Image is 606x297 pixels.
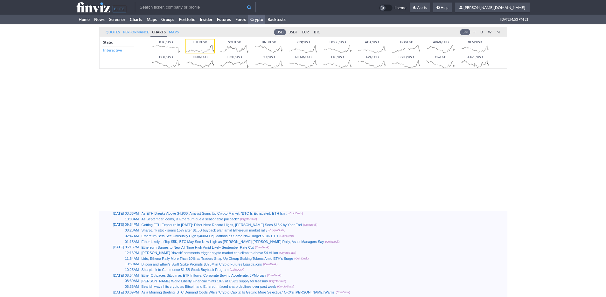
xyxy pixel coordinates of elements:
a: ADA/USD [357,39,387,53]
a: Charts [150,27,167,37]
a: BCH/USD [220,54,249,68]
span: (CoinDesk) [336,290,350,295]
td: 10:00AM [99,217,140,222]
a: Ether Outpaces Bitcoin as ETF Inflows, Corporate Buying Accelerate: JPMorgan [142,273,266,277]
a: BTC/USD [151,39,180,53]
a: Getting ETH Exposure in [DATE]: Ether Near Record Highs, [PERSON_NAME] Sees $15K by Year End [142,223,302,227]
a: Portfolio [177,15,198,24]
a: As September looms, is Ethereum due a seasonable pullback? [142,217,239,221]
td: 10:59AM [99,261,140,267]
a: News [92,15,107,24]
a: 5M [460,29,470,35]
span: OP/USD [427,54,455,59]
a: SOL/USD [220,39,249,53]
a: XRP/USD [289,39,318,53]
span: LINK/USD [186,54,214,59]
a: ETH/USD [185,39,215,53]
span: Theme [394,4,407,11]
td: 10:25AM [99,267,140,273]
a: H [470,29,478,35]
a: Backtests [265,15,288,24]
a: LTC/USD [323,54,352,68]
span: AAVE/USD [461,54,489,59]
span: (CoinDesk) [303,223,317,227]
a: Ethereum Bets See Unusually High $400M Liquidations as Some Now Target $10K ETH [142,234,278,238]
td: [DATE] 08:09PM [99,290,140,295]
a: Crypto [248,15,265,24]
a: Static [102,38,134,46]
span: APT/USD [358,54,386,59]
span: XRP/USD [289,39,317,45]
a: NEAR/USD [289,54,318,68]
td: 02:47AM [99,233,140,239]
a: Groups [159,15,177,24]
span: [DATE] 4:53 PM ET [500,15,528,24]
span: (CoinDesk) [294,256,309,261]
td: [DATE] 09:34PM [99,222,140,228]
td: 06:36AM [99,284,140,290]
a: [PERSON_NAME] ‘dovish’ comments trigger crypto market cap climb to above $4 trillion [142,251,278,255]
span: (CryptoSlate) [269,279,286,284]
a: Asia Morning Briefing: BTC Demand Cools While 'Crypto Capital Is Getting More Selective,' OKX’s [... [142,290,335,294]
td: [DATE] 08:54AM [99,273,140,279]
a: AAVE/USD [460,54,490,68]
a: Screener [107,15,128,24]
a: OP/USD [426,54,455,68]
a: BTC [311,29,323,35]
a: Forex [233,15,248,24]
span: (CoinDesk) [289,211,303,216]
span: (CryptoSlate) [279,251,296,255]
span: ADA/USD [358,39,386,45]
a: TRX/USD [392,39,421,53]
span: DOGE/USD [324,39,352,45]
td: 08:30AM [99,278,140,284]
span: EGLD/USD [392,54,420,59]
span: SUI/USD [255,54,283,59]
span: (CoinDesk) [263,262,277,267]
a: EUR [300,29,311,35]
a: D [478,29,485,35]
a: DOGE/USD [323,39,352,53]
span: BNB/USD [255,39,283,45]
span: SOL/USD [220,39,248,45]
a: Ether Likely to Top $5K, BTC May See New High as [PERSON_NAME] [PERSON_NAME] Rally, Asset Manager... [142,240,324,244]
a: Performance [122,27,150,37]
td: 11:54AM [99,256,140,262]
a: Alerts [410,3,430,13]
a: BNB/USD [254,39,283,53]
span: (CryptoSlate) [268,228,285,233]
a: Bitcoin and Ether's Swift Spike Prompts $375M in Crypto Futures Liquidations [142,262,262,266]
span: [PERSON_NAME][DOMAIN_NAME] [463,5,525,10]
a: XLM/USD [460,39,490,53]
a: Help [433,3,452,13]
td: 01:15AM [99,239,140,245]
a: W [485,29,494,35]
span: BTC/USD [152,39,180,45]
span: (CoinDesk) [230,267,244,272]
a: SUI/USD [254,54,283,68]
a: USDT [286,29,300,35]
td: 12:16PM [99,250,140,256]
span: TRX/USD [392,39,420,45]
a: Quotes [104,27,122,37]
td: 08:28AM [99,228,140,233]
a: Interactive [102,46,134,54]
a: Maps [167,27,180,37]
span: (CryptoSlate) [277,284,294,289]
span: (CryptoSlate) [240,217,257,222]
span: (CoinDesk) [325,239,339,244]
a: EGLD/USD [392,54,421,68]
a: Maps [144,15,159,24]
span: BCH/USD [220,54,248,59]
td: [DATE] 05:16PM [99,245,140,250]
a: APT/USD [357,54,387,68]
span: NEAR/USD [289,54,317,59]
span: XLM/USD [461,39,489,45]
a: Insider [198,15,215,24]
a: [PERSON_NAME][DOMAIN_NAME] [455,3,530,13]
span: AVAX/USD [427,39,455,45]
span: LTC/USD [324,54,352,59]
a: [PERSON_NAME] World Liberty Financial mints 10% of USD1 supply for treasury [142,279,268,283]
a: AVAX/USD [426,39,455,53]
a: Ethereum Surges to New All-Time High Amid Likely September Rate Cut [142,245,254,249]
